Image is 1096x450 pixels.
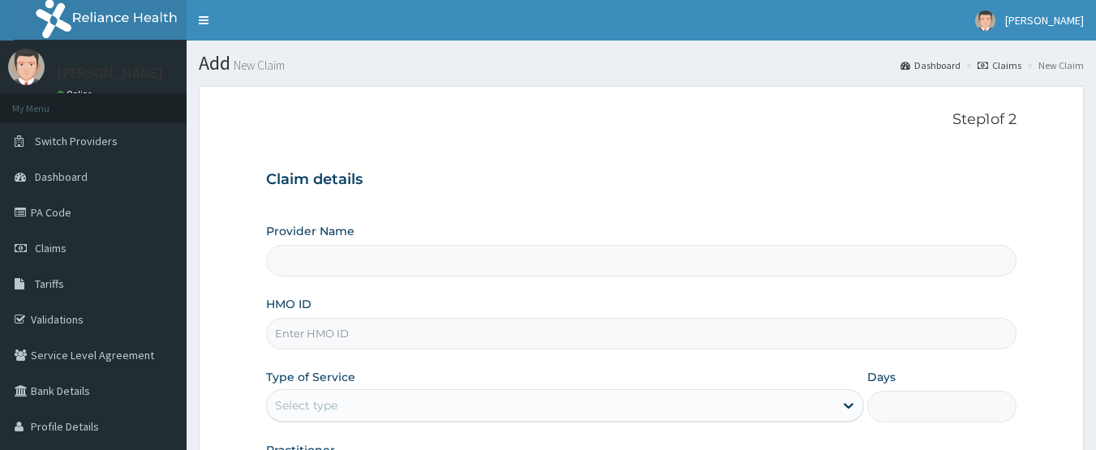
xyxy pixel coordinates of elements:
[975,11,995,31] img: User Image
[266,296,312,312] label: HMO ID
[35,276,64,291] span: Tariffs
[867,369,896,385] label: Days
[199,53,1084,74] h1: Add
[57,66,163,80] p: [PERSON_NAME]
[35,134,118,148] span: Switch Providers
[35,241,67,255] span: Claims
[266,111,1017,129] p: Step 1 of 2
[1005,13,1084,28] span: [PERSON_NAME]
[35,169,88,184] span: Dashboard
[275,397,337,414] div: Select type
[8,49,45,85] img: User Image
[978,58,1021,72] a: Claims
[900,58,961,72] a: Dashboard
[1023,58,1084,72] li: New Claim
[57,88,96,100] a: Online
[266,369,355,385] label: Type of Service
[230,59,285,71] small: New Claim
[266,171,1017,189] h3: Claim details
[266,318,1017,349] input: Enter HMO ID
[266,223,355,239] label: Provider Name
